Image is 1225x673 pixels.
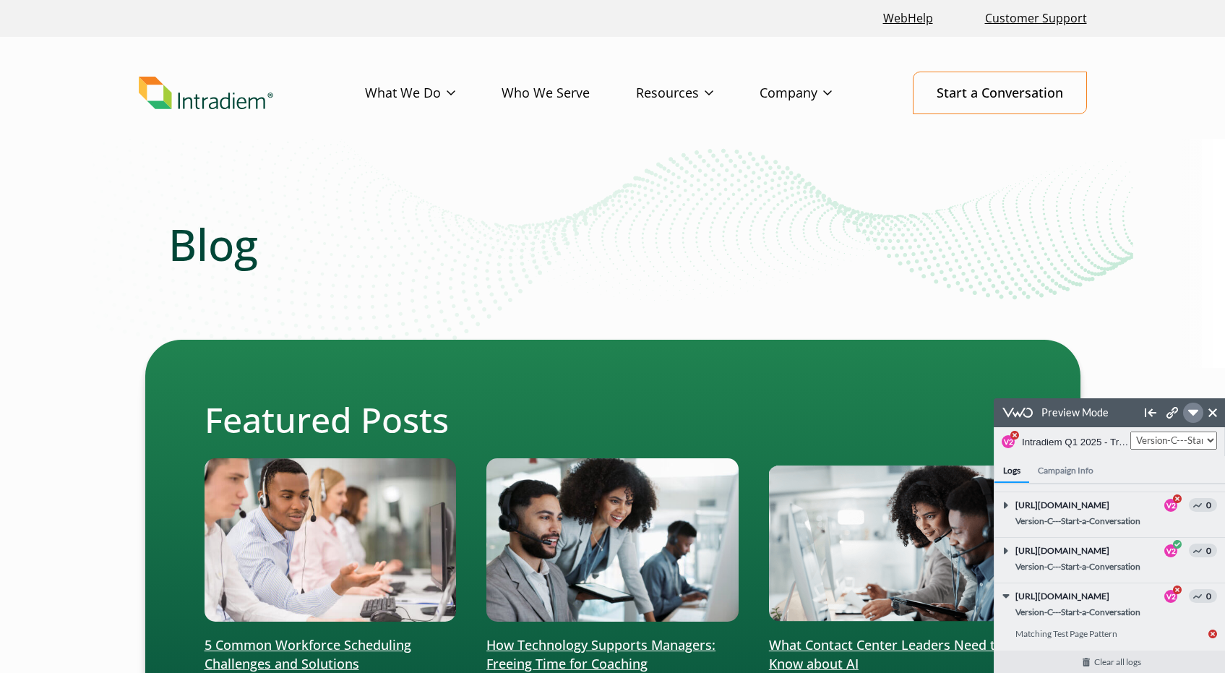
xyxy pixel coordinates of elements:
[171,192,184,205] div: V
[979,3,1093,34] a: Customer Support
[22,159,223,177] div: Version-C---Start-a-Conversation
[22,205,223,223] div: Version-C---Start-a-Conversation
[22,113,223,132] div: Version-C---Start-a-Conversation
[913,72,1087,114] a: Start a Conversation
[139,77,273,110] img: Intradiem
[178,103,182,111] span: 2
[35,58,108,85] h4: Campaign Info
[195,100,223,113] span: 0
[205,399,1021,441] h2: Featured Posts
[22,146,152,159] span: [URL][DOMAIN_NAME]
[22,226,223,244] div: Matching Test Page Pattern
[760,72,878,114] a: Company
[178,194,182,202] span: 2
[1,58,35,85] h4: Logs
[195,145,223,159] span: 0
[22,100,152,113] span: [URL][DOMAIN_NAME]
[139,77,365,110] a: Link to homepage of Intradiem
[168,218,1057,270] h1: Blog
[28,31,137,56] button: Intradiem Q1 2025 - Try It Now Header Content Test (ID: 77)
[502,72,636,114] a: Who We Serve
[22,192,152,205] span: [URL][DOMAIN_NAME]
[636,72,760,114] a: Resources
[365,72,502,114] a: What We Do
[178,148,182,157] span: 2
[877,3,939,34] a: Link opens in a new window
[171,100,184,113] div: V
[195,191,223,205] span: 0
[171,146,184,159] div: V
